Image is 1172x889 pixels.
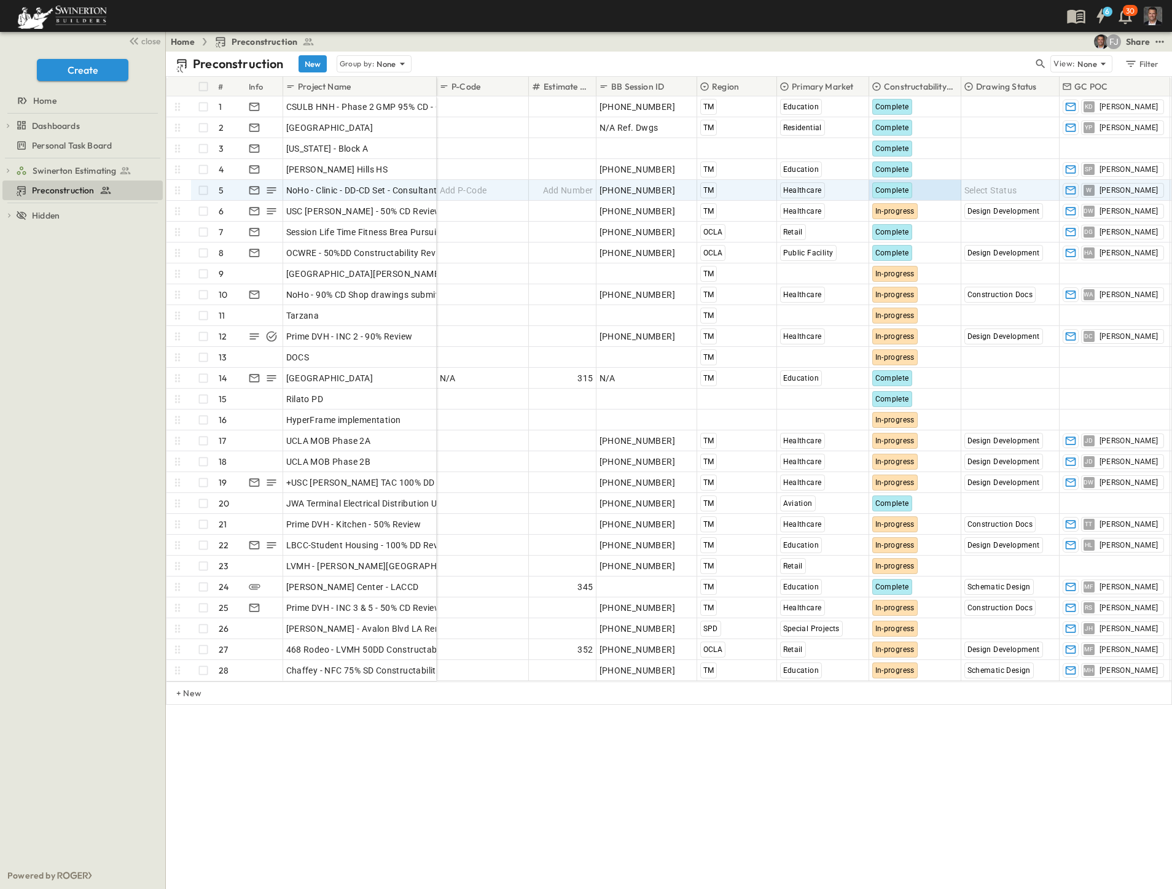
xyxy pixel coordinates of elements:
[219,435,226,447] p: 17
[286,247,450,259] span: OCWRE - 50%DD Constructability Review
[176,687,184,699] p: + New
[875,395,909,403] span: Complete
[967,541,1040,549] span: Design Development
[1100,436,1158,446] span: [PERSON_NAME]
[219,456,227,468] p: 18
[1100,248,1158,258] span: [PERSON_NAME]
[2,182,160,199] a: Preconstruction
[703,186,714,195] span: TM
[967,332,1040,341] span: Design Development
[600,122,658,134] span: N/A Ref. Dwgs
[1100,332,1158,341] span: [PERSON_NAME]
[286,476,450,489] span: +USC [PERSON_NAME] TAC 100% DD Set
[33,165,116,177] span: Swinerton Estimating
[600,643,676,656] span: [PHONE_NUMBER]
[703,228,723,236] span: OCLA
[219,351,227,363] p: 13
[286,456,371,468] span: UCLA MOB Phase 2B
[1084,649,1094,650] span: MF
[1105,7,1109,17] h6: 6
[703,311,714,320] span: TM
[792,80,853,93] p: Primary Market
[875,645,915,654] span: In-progress
[600,247,676,259] span: [PHONE_NUMBER]
[875,165,909,174] span: Complete
[783,437,822,445] span: Healthcare
[286,372,373,384] span: [GEOGRAPHIC_DATA]
[703,499,714,508] span: TM
[875,144,909,153] span: Complete
[703,457,714,466] span: TM
[600,435,676,447] span: [PHONE_NUMBER]
[232,36,298,48] span: Preconstruction
[216,77,246,96] div: #
[1100,478,1158,487] span: [PERSON_NAME]
[2,92,160,109] a: Home
[219,497,229,510] p: 20
[600,330,676,343] span: [PHONE_NUMBER]
[1100,290,1158,300] span: [PERSON_NAME]
[875,228,909,236] span: Complete
[875,457,915,466] span: In-progress
[246,77,283,96] div: Info
[967,604,1033,612] span: Construction Docs
[783,583,819,591] span: Education
[600,476,676,489] span: [PHONE_NUMBER]
[600,623,676,635] span: [PHONE_NUMBER]
[286,226,512,238] span: Session Life Time Fitness Brea Pursuit - Constructability
[783,666,819,675] span: Education
[1126,36,1150,48] div: Share
[1085,127,1093,128] span: YP
[141,35,160,47] span: close
[1100,540,1158,550] span: [PERSON_NAME]
[286,435,371,447] span: UCLA MOB Phase 2A
[967,290,1033,299] span: Construction Docs
[703,583,714,591] span: TM
[703,520,714,529] span: TM
[286,497,471,510] span: JWA Terminal Electrical Distribution Upgrades
[967,478,1040,487] span: Design Development
[340,58,375,70] p: Group by:
[1100,123,1158,133] span: [PERSON_NAME]
[286,122,373,134] span: [GEOGRAPHIC_DATA]
[1085,169,1093,169] span: SP
[783,604,822,612] span: Healthcare
[577,581,593,593] span: 345
[1124,57,1159,71] div: Filter
[600,205,676,217] span: [PHONE_NUMBER]
[783,520,822,529] span: Healthcare
[967,645,1040,654] span: Design Development
[976,80,1036,93] p: Drawing Status
[875,311,915,320] span: In-progress
[703,353,714,362] span: TM
[249,69,264,104] div: Info
[123,32,163,49] button: close
[600,518,676,530] span: [PHONE_NUMBER]
[783,249,834,257] span: Public Facility
[875,562,915,570] span: In-progress
[875,332,915,341] span: In-progress
[600,226,676,238] span: [PHONE_NUMBER]
[600,372,615,384] span: N/A
[171,36,195,48] a: Home
[703,249,723,257] span: OCLA
[600,497,676,510] span: [PHONE_NUMBER]
[703,624,718,633] span: SPD
[299,55,327,72] button: New
[964,184,1017,196] span: Select Status
[286,142,369,155] span: [US_STATE] - Block A
[286,664,441,677] span: Chaffey - NFC 75% SD Constructability
[286,309,319,322] span: Tarzana
[219,539,229,551] p: 22
[219,643,228,656] p: 27
[16,117,160,134] a: Dashboards
[703,270,714,278] span: TM
[1088,5,1113,27] button: 6
[600,163,676,176] span: [PHONE_NUMBER]
[1100,102,1158,112] span: [PERSON_NAME]
[1100,603,1158,613] span: [PERSON_NAME]
[286,581,419,593] span: [PERSON_NAME] Center - LACCD
[219,414,227,426] p: 16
